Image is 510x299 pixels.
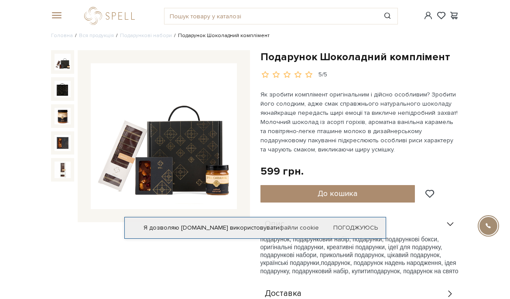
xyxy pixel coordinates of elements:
[260,185,415,203] button: До кошика
[55,81,71,97] img: Подарунок Шоколадний комплімент
[319,259,321,266] span: ,
[279,224,319,231] a: файли cookie
[84,7,139,25] a: logo
[260,165,304,178] div: 599 грн.
[260,259,456,274] span: , ідея подарунку, подарунковий набір, купити
[79,32,114,39] a: Вся продукція
[321,259,391,266] span: подарунок, подарунок на
[370,268,459,275] span: подарунок, подарунок на свято
[120,32,172,39] a: Подарункові набори
[260,90,459,154] p: Як зробити комплімент оригінальним і дійсно особливим? Зробити його солодким, адже смак справжньо...
[125,224,386,232] div: Я дозволяю [DOMAIN_NAME] використовувати
[377,8,397,24] button: Пошук товару у каталозі
[55,54,71,70] img: Подарунок Шоколадний комплімент
[55,162,71,178] img: Подарунок Шоколадний комплімент
[318,71,327,79] div: 5/5
[55,108,71,124] img: Подарунок Шоколадний комплімент
[172,32,270,40] li: Подарунок Шоколадний комплімент
[55,135,71,151] img: Подарунок Шоколадний комплімент
[91,63,236,209] img: Подарунок Шоколадний комплімент
[164,8,377,24] input: Пошук товару у каталозі
[318,189,357,198] span: До кошика
[265,290,301,298] span: Доставка
[260,50,459,64] h1: Подарунок Шоколадний комплімент
[333,224,378,232] a: Погоджуюсь
[391,259,441,266] span: день народження
[51,32,73,39] a: Головна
